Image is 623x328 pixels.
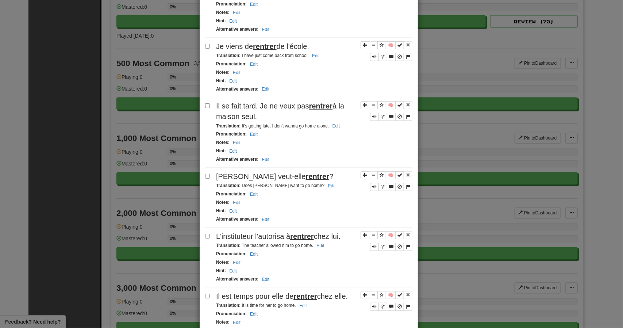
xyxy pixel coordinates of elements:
div: Sentence controls [361,171,412,191]
u: rentrer [306,172,329,180]
strong: Alternative answers : [216,27,258,32]
button: Edit [227,17,239,25]
div: Sentence controls [370,53,412,61]
button: Edit [260,216,272,224]
button: 🧠 [386,101,396,109]
strong: Hint : [216,18,226,23]
strong: Pronunciation : [216,311,247,316]
div: Sentence controls [361,41,412,61]
span: Il se fait tard. Je ne veux pas à la maison seul. [216,102,344,121]
strong: Notes : [216,140,230,145]
button: Edit [231,199,243,207]
button: Edit [297,302,309,310]
div: Sentence controls [370,113,412,121]
small: The teacher allowed him to go home. [216,243,326,248]
strong: Translation : [216,243,241,248]
div: Sentence controls [361,231,412,251]
strong: Translation : [216,183,241,188]
button: 🧠 [386,231,396,239]
span: L'instituteur l'autorisa à chez lui. [216,232,341,240]
button: Edit [326,182,338,190]
div: Sentence controls [361,101,412,121]
button: Edit [227,267,239,275]
strong: Alternative answers : [216,157,258,162]
u: rentrer [253,42,276,50]
strong: Translation : [216,123,241,129]
small: It's getting late. I don't wanna go home alone. [216,123,342,129]
strong: Notes : [216,10,230,15]
button: Edit [231,319,243,327]
button: Edit [248,310,260,318]
button: Edit [231,259,243,267]
strong: Hint : [216,268,226,273]
small: I have just come back from school. [216,53,322,58]
u: rentrer [290,232,314,240]
strong: Alternative answers : [216,217,258,222]
span: [PERSON_NAME] veut-elle ? [216,172,333,180]
button: Edit [260,85,272,93]
strong: Notes : [216,70,230,75]
u: rentrer [309,102,332,110]
strong: Hint : [216,208,226,213]
strong: Pronunciation : [216,131,247,137]
u: rentrer [293,292,317,300]
button: Edit [227,77,239,85]
div: Sentence controls [370,243,412,251]
button: Edit [248,190,260,198]
button: Edit [231,69,243,77]
strong: Pronunciation : [216,61,247,66]
button: Edit [248,60,260,68]
strong: Notes : [216,260,230,265]
button: Edit [231,139,243,147]
strong: Translation : [216,303,241,308]
div: Sentence controls [370,183,412,191]
button: Edit [248,0,260,8]
button: Edit [314,242,326,250]
strong: Hint : [216,148,226,153]
strong: Notes : [216,200,230,205]
div: Sentence controls [361,291,412,311]
button: Edit [260,26,272,34]
span: Je viens de de l'école. [216,42,309,50]
button: Edit [260,156,272,164]
div: Sentence controls [370,303,412,311]
strong: Pronunciation : [216,251,247,256]
button: Edit [260,275,272,283]
strong: Notes : [216,320,230,325]
strong: Hint : [216,78,226,83]
button: 🧠 [386,171,396,179]
button: Edit [248,250,260,258]
button: Edit [227,207,239,215]
button: Edit [231,9,243,17]
button: 🧠 [386,291,396,299]
button: Edit [227,147,239,155]
strong: Pronunciation : [216,191,247,197]
button: Edit [310,52,322,60]
button: Edit [330,122,342,130]
button: Edit [248,130,260,138]
span: Il est temps pour elle de chez elle. [216,292,348,300]
button: 🧠 [386,41,396,49]
small: Does [PERSON_NAME] want to go home? [216,183,338,188]
small: It is time for her to go home. [216,303,309,308]
strong: Pronunciation : [216,1,247,7]
strong: Alternative answers : [216,87,258,92]
strong: Translation : [216,53,241,58]
strong: Alternative answers : [216,276,258,282]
